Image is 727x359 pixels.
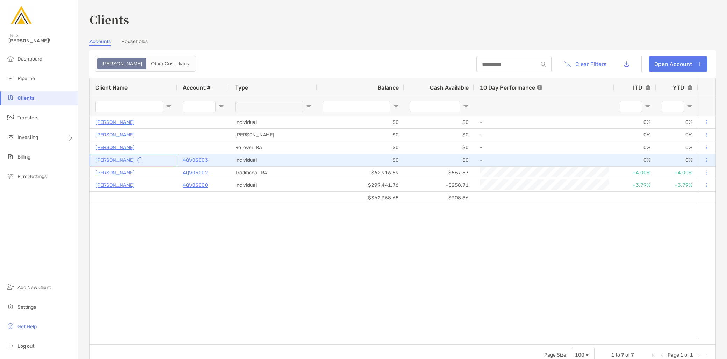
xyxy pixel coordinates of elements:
[317,141,404,154] div: $0
[614,116,656,128] div: 0%
[404,192,474,204] div: $308.86
[662,101,684,112] input: YTD Filter Input
[480,129,609,141] div: -
[480,117,609,128] div: -
[620,101,642,112] input: ITD Filter Input
[17,95,34,101] span: Clients
[625,352,630,358] span: of
[95,181,135,190] a: [PERSON_NAME]
[649,56,707,72] a: Open Account
[6,113,15,121] img: transfers icon
[183,181,208,190] a: 4QV05000
[317,116,404,128] div: $0
[404,129,474,141] div: $0
[8,3,34,28] img: Zoe Logo
[544,352,568,358] div: Page Size:
[183,156,208,164] a: 4QV05003
[317,179,404,191] div: $299,441.76
[8,38,74,44] span: [PERSON_NAME]!
[6,283,15,291] img: add_new_client icon
[404,167,474,179] div: $567.57
[6,342,15,350] img: logout icon
[95,143,135,152] a: [PERSON_NAME]
[230,179,317,191] div: Individual
[614,167,656,179] div: +4.00%
[17,154,30,160] span: Billing
[17,284,51,290] span: Add New Client
[6,54,15,63] img: dashboard icon
[6,322,15,330] img: get-help icon
[235,84,248,91] span: Type
[218,104,224,110] button: Open Filter Menu
[17,304,36,310] span: Settings
[393,104,399,110] button: Open Filter Menu
[17,56,42,62] span: Dashboard
[98,59,146,69] div: Zoe
[541,62,546,67] img: input icon
[430,84,469,91] span: Cash Available
[656,167,698,179] div: +4.00%
[95,168,135,177] a: [PERSON_NAME]
[656,154,698,166] div: 0%
[651,352,656,358] div: First Page
[404,154,474,166] div: $0
[230,116,317,128] div: Individual
[645,104,650,110] button: Open Filter Menu
[680,352,683,358] span: 1
[614,129,656,141] div: 0%
[230,154,317,166] div: Individual
[684,352,689,358] span: of
[230,167,317,179] div: Traditional IRA
[95,56,196,72] div: segmented control
[317,129,404,141] div: $0
[687,104,692,110] button: Open Filter Menu
[704,352,710,358] div: Last Page
[410,101,460,112] input: Cash Available Filter Input
[6,302,15,311] img: settings icon
[95,156,135,164] a: [PERSON_NAME]
[614,179,656,191] div: +3.79%
[480,78,542,97] div: 10 Day Performance
[633,84,650,91] div: ITD
[17,343,34,349] span: Log out
[17,115,38,121] span: Transfers
[480,142,609,153] div: -
[668,352,679,358] span: Page
[559,56,612,72] button: Clear Filters
[631,352,634,358] span: 7
[183,168,208,177] a: 4QV05002
[611,352,614,358] span: 1
[656,141,698,154] div: 0%
[183,101,216,112] input: Account # Filter Input
[89,11,716,27] h3: Clients
[6,74,15,82] img: pipeline icon
[6,172,15,180] img: firm-settings icon
[377,84,399,91] span: Balance
[317,167,404,179] div: $62,916.89
[95,118,135,127] a: [PERSON_NAME]
[404,179,474,191] div: -$258.71
[230,129,317,141] div: [PERSON_NAME]
[121,38,148,46] a: Households
[89,38,111,46] a: Accounts
[480,154,609,166] div: -
[95,131,135,139] p: [PERSON_NAME]
[690,352,693,358] span: 1
[673,84,692,91] div: YTD
[6,93,15,102] img: clients icon
[183,84,211,91] span: Account #
[95,84,128,91] span: Client Name
[656,116,698,128] div: 0%
[95,101,163,112] input: Client Name Filter Input
[656,179,698,191] div: +3.79%
[616,352,620,358] span: to
[614,154,656,166] div: 0%
[696,352,701,358] div: Next Page
[614,141,656,154] div: 0%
